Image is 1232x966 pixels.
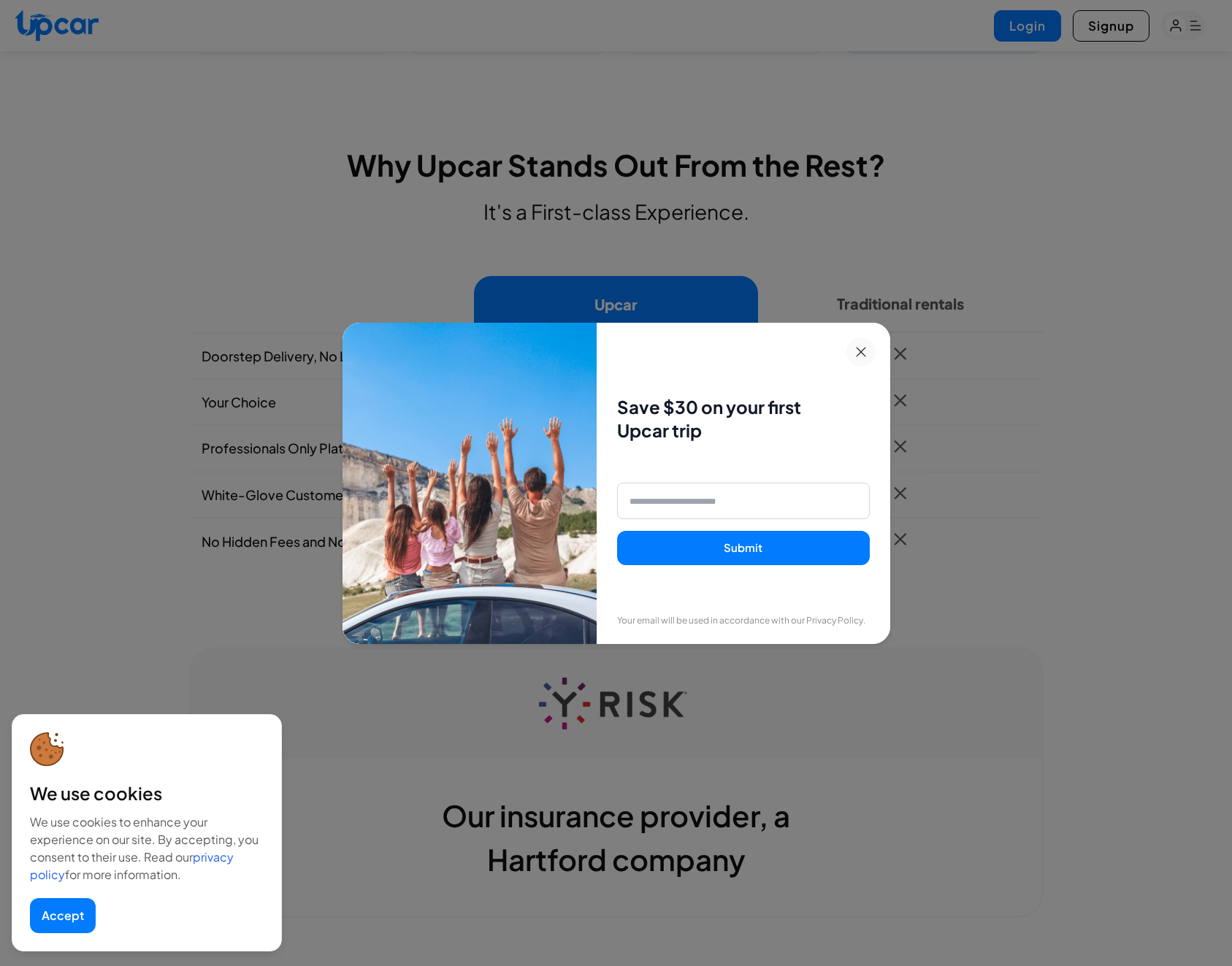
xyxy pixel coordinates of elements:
div: We use cookies [30,781,264,805]
h3: Save $30 on your first Upcar trip [617,395,869,442]
button: Submit [617,531,869,565]
div: We use cookies to enhance your experience on our site. By accepting, you consent to their use. Re... [30,813,264,883]
button: Accept [30,898,96,933]
img: cookie-icon.svg [30,732,64,767]
img: Family enjoying car ride [343,323,597,644]
p: Your email will be used in accordance with our Privacy Policy. [617,615,869,626]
